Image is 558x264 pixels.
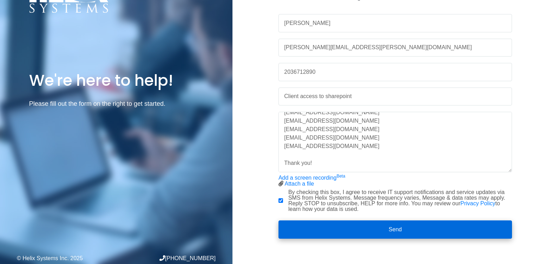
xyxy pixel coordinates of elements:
[288,189,512,212] label: By checking this box, I agree to receive IT support notifications and service updates via SMS fro...
[17,256,116,261] div: © Helix Systems Inc. 2025
[116,255,216,261] div: [PHONE_NUMBER]
[29,99,204,109] p: Please fill out the form on the right to get started.
[278,88,512,106] input: Subject
[336,174,345,179] sup: Beta
[285,181,314,187] a: Attach a file
[278,220,512,239] button: Send
[460,200,495,206] a: Privacy Policy
[29,70,204,90] h1: We're here to help!
[278,39,512,57] input: Work Email
[278,63,512,81] input: Phone Number
[278,175,345,181] a: Add a screen recordingBeta
[278,14,512,32] input: Name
